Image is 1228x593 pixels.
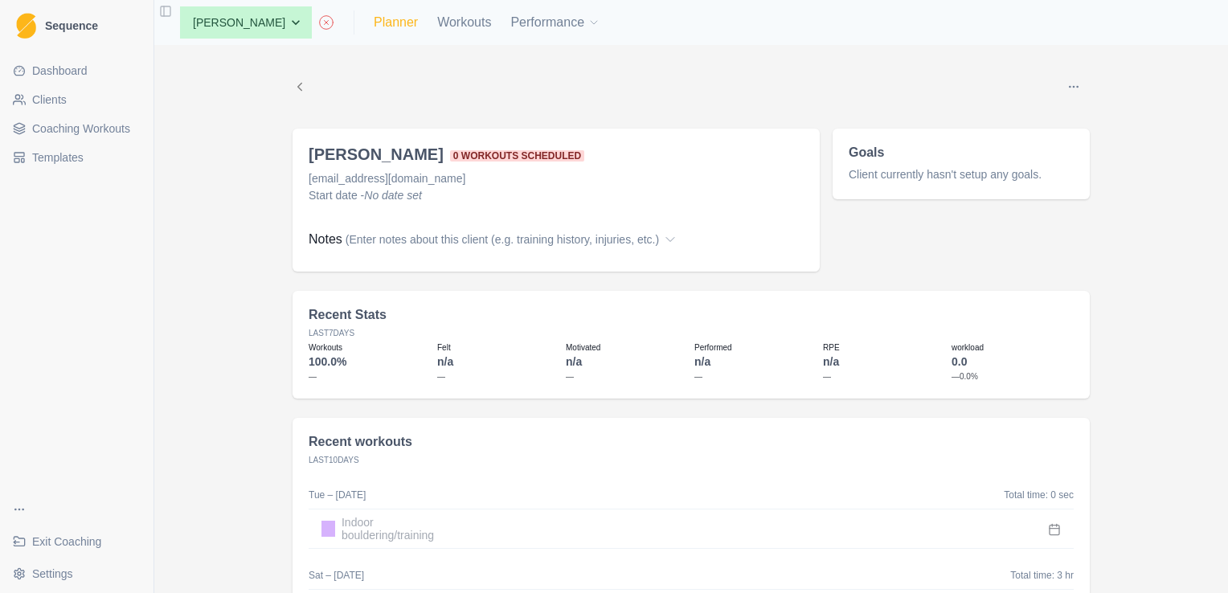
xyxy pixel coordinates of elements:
p: Indoor bouldering/training [342,516,448,542]
p: Sat – [DATE] [309,568,364,583]
span: Exit Coaching [32,534,101,550]
a: LogoSequence [6,6,147,45]
h2: Recent Stats [309,307,1074,322]
span: 0 SEC [1050,489,1074,501]
span: 3 HR [1057,570,1074,581]
dd: — [566,370,688,382]
p: Total time: [1010,568,1074,583]
span: Dashboard [32,63,88,79]
h2: Goals [849,145,1074,160]
a: Coaching Workouts [6,116,147,141]
dt: Motivated [566,341,688,354]
dd: n/a [566,354,688,370]
button: Options [1058,71,1090,103]
dd: — [823,370,945,382]
dd: 0.0 [952,354,1074,370]
dd: — [694,370,817,382]
span: Templates [32,149,84,166]
p: Total time: [1004,488,1074,502]
dd: 100.0% [309,354,431,370]
dt: Performed [694,341,817,354]
a: Dashboard [6,58,147,84]
p: [EMAIL_ADDRESS][DOMAIN_NAME] [309,170,804,187]
a: Clients [6,87,147,112]
p: Last Days [309,456,359,464]
label: Notes [309,230,794,249]
span: Coaching Workouts [32,121,130,137]
span: 10 [329,456,338,464]
dd: — [437,370,559,382]
span: Clients [32,92,67,108]
a: Templates [6,145,147,170]
p: Client currently hasn't setup any goals. [849,166,1074,183]
dt: workload [952,341,1074,354]
a: Planner [374,13,418,32]
a: Exit Coaching [6,529,147,554]
span: 7 [329,329,334,337]
img: Logo [16,13,36,39]
dt: Felt [437,341,559,354]
span: (Enter notes about this client (e.g. training history, injuries, etc.) [346,231,659,248]
dd: n/a [694,354,817,370]
dd: — 0.0% [952,370,1074,382]
p: Last Days [309,329,354,337]
span: Sequence [45,20,98,31]
button: Performance [510,6,600,39]
h2: Recent workouts [309,434,1074,449]
p: Start date - [309,187,804,204]
span: No date set [364,189,422,202]
p: Tue – [DATE] [309,488,366,502]
dd: n/a [823,354,945,370]
span: 0 workouts scheduled [450,150,584,162]
button: Settings [6,561,147,587]
dt: RPE [823,341,945,354]
dd: n/a [437,354,559,370]
a: Workouts [437,13,491,32]
dd: — [309,370,431,382]
h2: [PERSON_NAME] [309,145,584,164]
dt: Workouts [309,341,431,354]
